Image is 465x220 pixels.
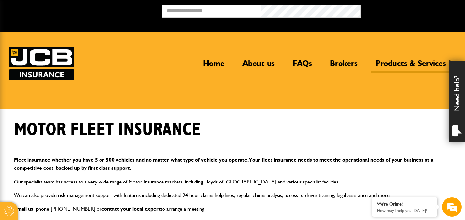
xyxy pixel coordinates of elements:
h1: Motor fleet insurance [14,119,201,141]
button: Broker Login [361,5,460,15]
a: contact your local expert [101,206,161,212]
div: We're Online! [377,201,432,207]
p: , phone [PHONE_NUMBER] or to arrange a meeting. [14,205,451,213]
a: FAQs [288,58,317,73]
a: Brokers [325,58,363,73]
p: We can also provide risk management support with features including dedicated 24 hour claims help... [14,191,451,199]
div: Need help? [449,61,465,142]
a: Email us [14,206,33,212]
a: JCB Insurance Services [9,47,74,80]
a: Products & Services [371,58,451,73]
a: Home [198,58,229,73]
p: Our specialist team has access to a very wide range of Motor Insurance markets, including Lloyds ... [14,178,451,186]
a: About us [238,58,280,73]
img: JCB Insurance Services logo [9,47,74,80]
p: Fleet insurance whether you have 5 or 500 vehicles and no matter what type of vehicle you operate... [14,156,451,172]
p: How may I help you today? [377,208,432,213]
